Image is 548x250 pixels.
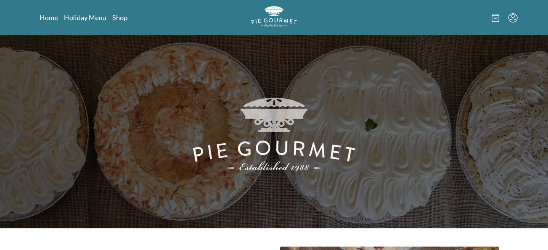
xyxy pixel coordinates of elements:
[112,13,127,22] a: Shop
[251,6,297,29] a: Logo
[64,13,106,22] a: Holiday Menu
[251,6,297,27] img: logo
[40,13,58,22] a: Home
[508,13,518,22] button: Menu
